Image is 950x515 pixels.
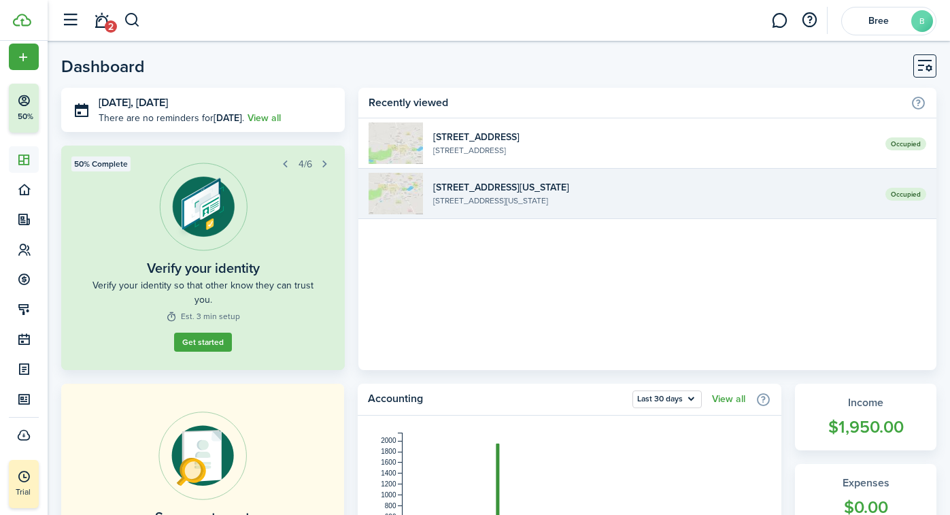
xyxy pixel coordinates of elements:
[9,460,39,508] a: Trial
[766,3,792,38] a: Messaging
[368,391,626,408] home-widget-title: Accounting
[92,278,314,307] widget-step-description: Verify your identity so that other know they can trust you.
[369,173,423,214] img: 1
[632,391,702,408] button: Last 30 days
[885,137,926,150] span: Occupied
[276,154,295,173] button: Prev step
[166,310,240,322] widget-step-time: Est. 3 min setup
[369,95,904,111] home-widget-title: Recently viewed
[159,163,248,251] img: Verification
[798,9,821,32] button: Open resource center
[16,486,70,498] p: Trial
[381,459,396,466] tspan: 1600
[809,395,923,411] widget-stats-title: Income
[712,394,745,405] a: View all
[9,84,122,133] button: 50%
[74,158,128,170] span: 50% Complete
[433,130,875,144] widget-list-item-title: [STREET_ADDRESS]
[248,111,281,125] a: View all
[61,58,145,75] header-page-title: Dashboard
[147,258,260,278] widget-step-title: Verify your identity
[381,480,396,488] tspan: 1200
[17,111,34,122] p: 50%
[299,157,312,171] span: 4/6
[795,384,936,450] a: Income$1,950.00
[381,469,396,477] tspan: 1400
[99,111,244,125] p: There are no reminders for .
[158,412,247,500] img: Online payments
[174,333,232,352] button: Get started
[124,9,141,32] button: Search
[851,16,906,26] span: Bree
[381,437,396,444] tspan: 2000
[9,44,39,70] button: Open menu
[433,195,875,207] widget-list-item-description: [STREET_ADDRESS][US_STATE]
[214,111,242,125] b: [DATE]
[57,7,83,33] button: Open sidebar
[381,491,396,499] tspan: 1000
[911,10,933,32] avatar-text: B
[809,475,923,491] widget-stats-title: Expenses
[809,414,923,440] widget-stats-count: $1,950.00
[316,154,335,173] button: Next step
[99,95,335,112] h3: [DATE], [DATE]
[632,391,702,408] button: Open menu
[369,122,423,164] img: 1
[13,14,31,27] img: TenantCloud
[88,3,114,38] a: Notifications
[433,180,875,195] widget-list-item-title: [STREET_ADDRESS][US_STATE]
[433,144,875,156] widget-list-item-description: [STREET_ADDRESS]
[913,54,936,78] button: Customise
[384,502,396,510] tspan: 800
[105,20,117,33] span: 2
[885,188,926,201] span: Occupied
[381,448,396,455] tspan: 1800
